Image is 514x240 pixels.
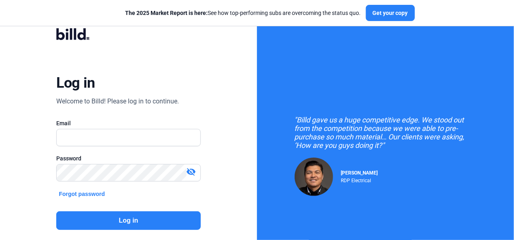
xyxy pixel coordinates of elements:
button: Forgot password [56,189,107,198]
div: Password [56,154,200,162]
div: Welcome to Billd! Please log in to continue. [56,97,179,106]
div: Email [56,119,200,127]
button: Get your copy [366,5,415,21]
img: Raul Pacheco [295,158,333,196]
div: "Billd gave us a huge competitive edge. We stood out from the competition because we were able to... [295,116,477,149]
span: [PERSON_NAME] [341,170,378,176]
mat-icon: visibility_off [187,167,196,177]
div: Log in [56,74,95,92]
span: The 2025 Market Report is here: [125,10,208,16]
div: RDP Electrical [341,176,378,183]
button: Log in [56,211,200,230]
div: See how top-performing subs are overcoming the status quo. [125,9,361,17]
